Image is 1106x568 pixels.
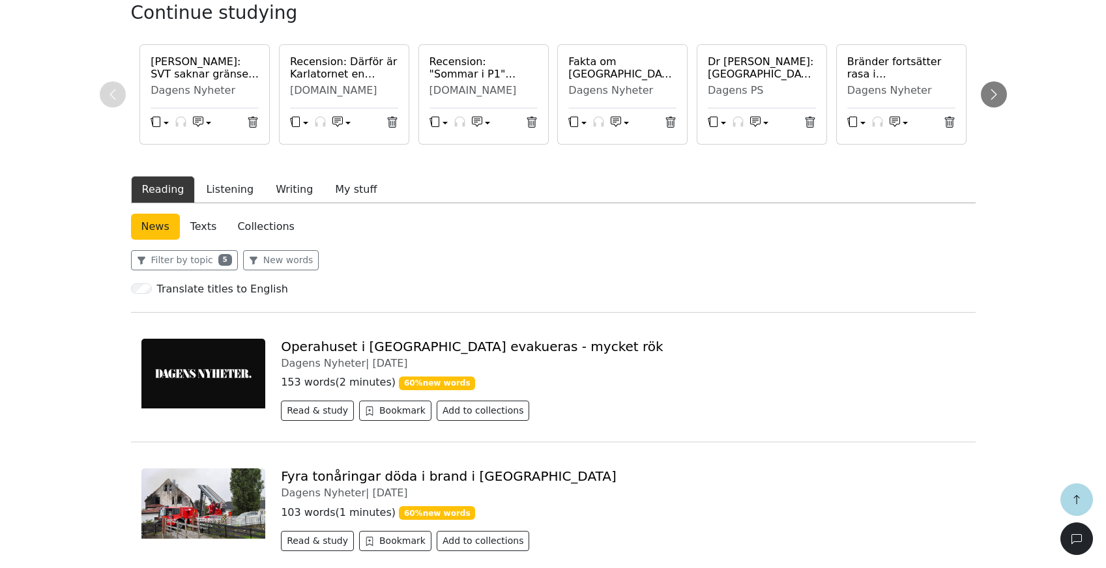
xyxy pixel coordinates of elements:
[131,250,238,270] button: Filter by topic5
[568,55,677,80] a: Fakta om [GEOGRAPHIC_DATA]
[437,531,530,551] button: Add to collections
[131,176,196,203] button: Reading
[372,487,407,499] span: [DATE]
[281,487,965,499] div: Dagens Nyheter |
[180,214,227,240] a: Texts
[265,176,324,203] button: Writing
[281,339,663,354] a: Operahuset i [GEOGRAPHIC_DATA] evakueras - mycket rök
[195,176,265,203] button: Listening
[399,506,475,519] span: 60 % new words
[372,357,407,369] span: [DATE]
[359,531,431,551] button: Bookmark
[157,283,288,295] h6: Translate titles to English
[847,55,955,80] a: Bränder fortsätter rasa i [GEOGRAPHIC_DATA] - Hollywood evakueras
[359,401,431,421] button: Bookmark
[281,357,965,369] div: Dagens Nyheter |
[227,214,304,240] a: Collections
[399,376,475,390] span: 60 % new words
[568,84,677,97] div: Dagens Nyheter
[281,531,354,551] button: Read & study
[243,250,319,270] button: New words
[151,84,259,97] div: Dagens Nyheter
[708,84,816,97] div: Dagens PS
[281,537,359,549] a: Read & study
[429,55,538,80] a: Recension: "Sommar i P1" [PERSON_NAME]
[131,214,180,240] a: News
[141,339,266,408] img: dn-black-large-5C6FPLBE.png
[151,55,259,80] a: [PERSON_NAME]: SVT saknar gränser för vilken sörja som kan serveras unga män
[281,401,354,421] button: Read & study
[290,84,398,97] div: [DOMAIN_NAME]
[429,84,538,97] div: [DOMAIN_NAME]
[708,55,816,80] a: Dr [PERSON_NAME]: [GEOGRAPHIC_DATA]-börsen bäst även om Musse Pigg skulle styrt
[281,505,965,520] p: 103 words ( 1 minutes )
[437,401,530,421] button: Add to collections
[218,254,232,266] span: 5
[281,375,965,390] p: 153 words ( 2 minutes )
[290,55,398,80] a: Recension: Därför är Karlatornet en mycket göteborgsk byggnad
[281,468,617,484] a: Fyra tonåringar döda i brand i [GEOGRAPHIC_DATA]
[847,84,955,97] div: Dagens Nyheter
[324,176,388,203] button: My stuff
[141,468,266,538] img: 0365f3ce-ad17-4319-ab81-821d1c5d3a31.jpeg
[281,406,359,419] a: Read & study
[131,2,587,24] h3: Continue studying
